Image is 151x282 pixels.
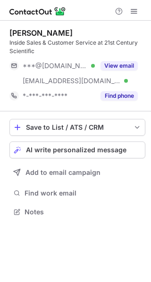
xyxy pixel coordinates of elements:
[23,62,88,70] span: ***@[DOMAIN_NAME]
[9,164,145,181] button: Add to email campaign
[9,6,66,17] img: ContactOut v5.3.10
[9,119,145,136] button: save-profile-one-click
[9,39,145,55] div: Inside Sales & Customer Service at 21st Century Scientific
[9,187,145,200] button: Find work email
[9,141,145,158] button: AI write personalized message
[26,146,126,154] span: AI write personalized message
[23,77,121,85] span: [EMAIL_ADDRESS][DOMAIN_NAME]
[101,91,138,101] button: Reveal Button
[25,189,142,197] span: Find work email
[25,208,142,216] span: Notes
[9,205,145,219] button: Notes
[26,124,129,131] div: Save to List / ATS / CRM
[101,61,138,70] button: Reveal Button
[9,28,73,38] div: [PERSON_NAME]
[25,169,101,176] span: Add to email campaign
